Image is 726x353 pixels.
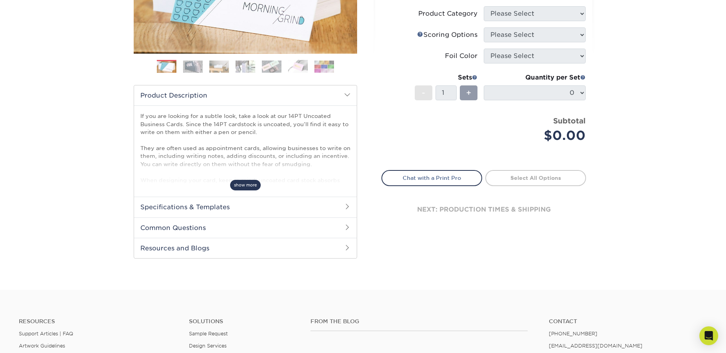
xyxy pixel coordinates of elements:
[553,116,586,125] strong: Subtotal
[262,60,281,72] img: Business Cards 05
[417,30,477,40] div: Scoring Options
[189,343,227,349] a: Design Services
[134,197,357,217] h2: Specifications & Templates
[485,170,586,186] a: Select All Options
[140,112,350,248] p: If you are looking for a subtle look, take a look at our 14PT Uncoated Business Cards. Since the ...
[418,9,477,18] div: Product Category
[209,60,229,72] img: Business Cards 03
[484,73,586,82] div: Quantity per Set
[422,87,425,99] span: -
[381,186,586,233] div: next: production times & shipping
[381,170,482,186] a: Chat with a Print Pro
[134,238,357,258] h2: Resources and Blogs
[314,60,334,72] img: Business Cards 07
[415,73,477,82] div: Sets
[189,331,228,337] a: Sample Request
[183,60,203,72] img: Business Cards 02
[445,51,477,61] div: Foil Color
[2,329,67,350] iframe: Google Customer Reviews
[699,326,718,345] div: Open Intercom Messenger
[288,60,308,73] img: Business Cards 06
[19,318,177,325] h4: Resources
[230,180,261,190] span: show more
[466,87,471,99] span: +
[310,318,528,325] h4: From the Blog
[549,318,707,325] a: Contact
[157,57,176,77] img: Business Cards 01
[236,60,255,72] img: Business Cards 04
[189,318,299,325] h4: Solutions
[134,85,357,105] h2: Product Description
[549,343,643,349] a: [EMAIL_ADDRESS][DOMAIN_NAME]
[134,217,357,238] h2: Common Questions
[549,331,597,337] a: [PHONE_NUMBER]
[490,126,586,145] div: $0.00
